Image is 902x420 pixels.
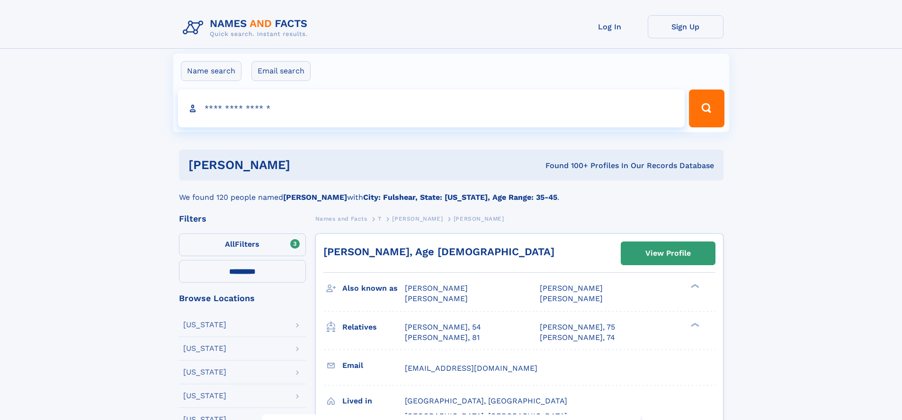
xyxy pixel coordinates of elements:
[405,332,480,343] a: [PERSON_NAME], 81
[405,294,468,303] span: [PERSON_NAME]
[342,319,405,335] h3: Relatives
[688,283,700,289] div: ❯
[648,15,723,38] a: Sign Up
[342,280,405,296] h3: Also known as
[179,294,306,303] div: Browse Locations
[540,294,603,303] span: [PERSON_NAME]
[179,180,723,203] div: We found 120 people named with .
[621,242,715,265] a: View Profile
[179,233,306,256] label: Filters
[689,89,724,127] button: Search Button
[315,213,367,224] a: Names and Facts
[392,213,443,224] a: [PERSON_NAME]
[392,215,443,222] span: [PERSON_NAME]
[183,321,226,329] div: [US_STATE]
[179,15,315,41] img: Logo Names and Facts
[179,214,306,223] div: Filters
[183,392,226,400] div: [US_STATE]
[363,193,557,202] b: City: Fulshear, State: [US_STATE], Age Range: 35-45
[540,322,615,332] a: [PERSON_NAME], 75
[688,322,700,328] div: ❯
[342,393,405,409] h3: Lived in
[418,161,714,171] div: Found 100+ Profiles In Our Records Database
[572,15,648,38] a: Log In
[183,368,226,376] div: [US_STATE]
[342,357,405,374] h3: Email
[378,215,382,222] span: T
[540,284,603,293] span: [PERSON_NAME]
[188,159,418,171] h1: [PERSON_NAME]
[405,364,537,373] span: [EMAIL_ADDRESS][DOMAIN_NAME]
[378,213,382,224] a: T
[405,284,468,293] span: [PERSON_NAME]
[405,322,481,332] a: [PERSON_NAME], 54
[178,89,685,127] input: search input
[645,242,691,264] div: View Profile
[405,396,567,405] span: [GEOGRAPHIC_DATA], [GEOGRAPHIC_DATA]
[540,332,615,343] a: [PERSON_NAME], 74
[283,193,347,202] b: [PERSON_NAME]
[251,61,311,81] label: Email search
[323,246,554,258] a: [PERSON_NAME], Age [DEMOGRAPHIC_DATA]
[454,215,504,222] span: [PERSON_NAME]
[183,345,226,352] div: [US_STATE]
[225,240,235,249] span: All
[181,61,241,81] label: Name search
